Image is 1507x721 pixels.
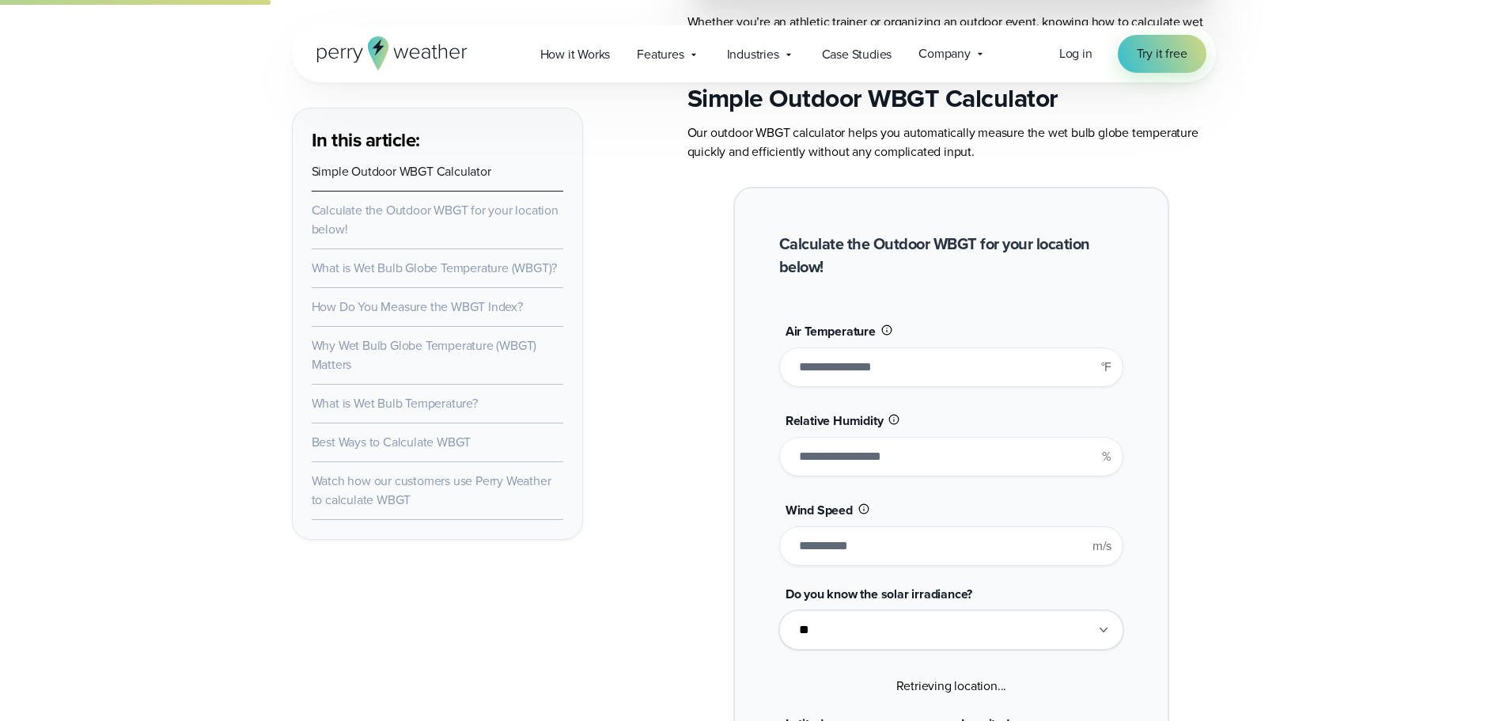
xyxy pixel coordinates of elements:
[687,123,1216,161] p: Our outdoor WBGT calculator helps you automatically measure the wet bulb globe temperature quickl...
[312,298,523,316] a: How Do You Measure the WBGT Index?
[312,394,478,412] a: What is Wet Bulb Temperature?
[896,677,1007,695] span: Retrieving location...
[312,336,537,374] a: Why Wet Bulb Globe Temperature (WBGT) Matters
[312,127,563,153] h3: In this article:
[918,44,971,63] span: Company
[312,162,491,180] a: Simple Outdoor WBGT Calculator
[808,38,906,70] a: Case Studies
[1059,44,1092,63] a: Log in
[540,45,611,64] span: How it Works
[687,82,1216,114] h2: Simple Outdoor WBGT Calculator
[786,412,884,430] span: Relative Humidity
[527,38,624,70] a: How it Works
[786,585,972,603] span: Do you know the solar irradiance?
[312,201,558,238] a: Calculate the Outdoor WBGT for your location below!
[637,45,683,64] span: Features
[312,472,551,509] a: Watch how our customers use Perry Weather to calculate WBGT
[312,259,558,277] a: What is Wet Bulb Globe Temperature (WBGT)?
[727,45,779,64] span: Industries
[1059,44,1092,63] span: Log in
[1137,44,1187,63] span: Try it free
[312,433,471,451] a: Best Ways to Calculate WBGT
[786,322,876,340] span: Air Temperature
[687,13,1216,51] p: Whether you’re an athletic trainer or organizing an outdoor event, knowing how to calculate wet b...
[786,501,853,519] span: Wind Speed
[822,45,892,64] span: Case Studies
[779,233,1123,279] h2: Calculate the Outdoor WBGT for your location below!
[1118,35,1206,73] a: Try it free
